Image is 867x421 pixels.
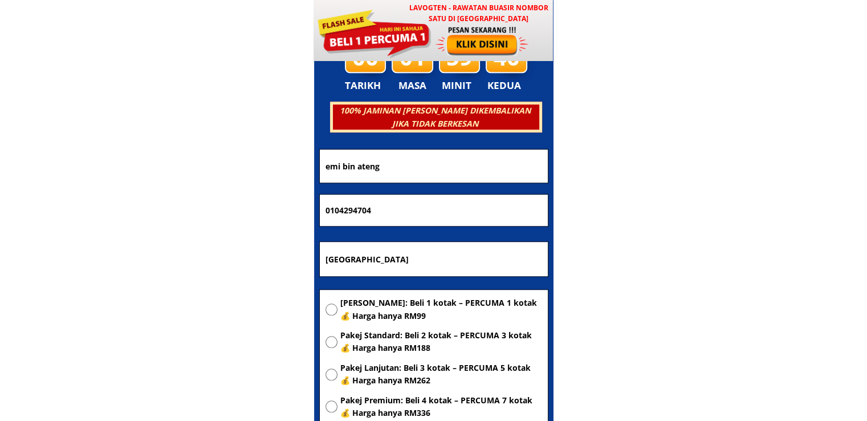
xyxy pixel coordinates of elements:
[331,104,539,130] h3: 100% JAMINAN [PERSON_NAME] DIKEMBALIKAN JIKA TIDAK BERKESAN
[404,2,553,24] h3: LAVOGTEN - Rawatan Buasir Nombor Satu di [GEOGRAPHIC_DATA]
[345,78,393,94] h3: TARIKH
[340,329,542,355] span: Pakej Standard: Beli 2 kotak – PERCUMA 3 kotak 💰 Harga hanya RM188
[340,394,542,420] span: Pakej Premium: Beli 4 kotak – PERCUMA 7 kotak 💰 Harga hanya RM336
[340,362,542,387] span: Pakej Lanjutan: Beli 3 kotak – PERCUMA 5 kotak 💰 Harga hanya RM262
[340,297,542,322] span: [PERSON_NAME]: Beli 1 kotak – PERCUMA 1 kotak 💰 Harga hanya RM99
[442,78,476,94] h3: MINIT
[323,149,545,182] input: Nama penuh
[323,195,545,226] input: Nombor Telefon Bimbit
[487,78,524,94] h3: KEDUA
[323,242,545,276] input: Alamat
[393,78,432,94] h3: MASA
